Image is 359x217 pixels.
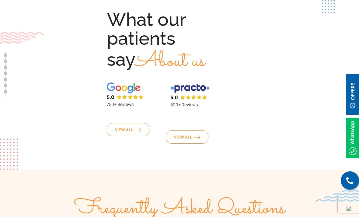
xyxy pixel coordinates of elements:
[170,101,227,108] p: 500+ Reviews
[166,130,208,144] a: View Allorange-arrow
[346,134,359,141] a: Whatsappicon
[315,190,359,202] img: bluewave
[170,82,210,94] img: practo-logo
[134,128,141,132] img: orange-arrow
[107,94,114,100] span: 5.0
[346,74,359,115] img: offerBt
[174,134,200,140] span: View All
[107,101,163,108] p: 750+ Reviews
[193,135,200,139] img: orange-arrow
[347,206,351,211] img: up-blue-arrow.svg
[346,118,359,158] img: Whatsappicon
[107,123,149,136] a: View Allorange-arrow
[135,45,205,77] span: About us
[115,127,141,132] span: View All
[170,94,178,101] span: 5.0
[107,10,252,75] div: What our patients say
